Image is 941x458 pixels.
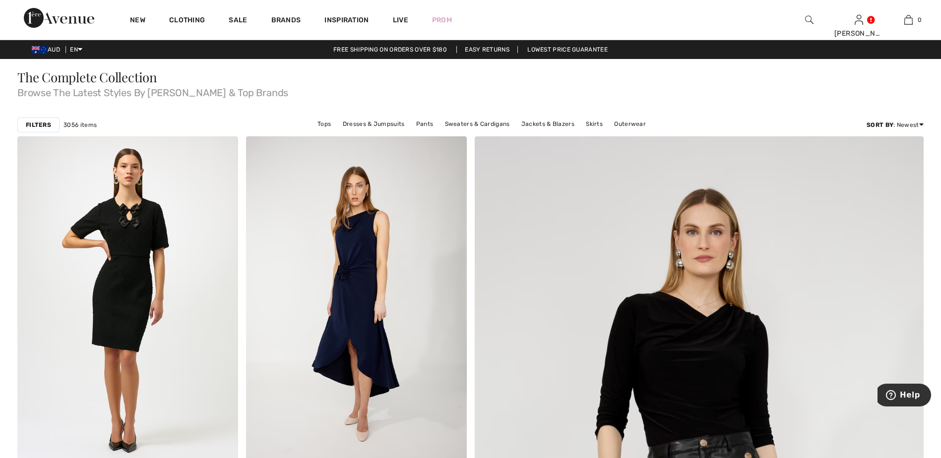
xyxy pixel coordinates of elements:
[63,120,97,129] span: 3056 items
[313,117,336,130] a: Tops
[338,117,410,130] a: Dresses & Jumpsuits
[70,46,82,53] span: EN
[17,84,924,98] span: Browse The Latest Styles By [PERSON_NAME] & Top Brands
[855,15,863,24] a: Sign In
[325,46,455,53] a: Free shipping on orders over $180
[32,46,64,53] span: AUD
[432,15,452,25] a: Prom
[324,16,369,26] span: Inspiration
[519,46,616,53] a: Lowest Price Guarantee
[271,16,301,26] a: Brands
[878,384,931,408] iframe: Opens a widget where you can find more information
[904,14,913,26] img: My Bag
[867,121,893,128] strong: Sort By
[834,28,883,39] div: [PERSON_NAME]
[411,117,439,130] a: Pants
[229,16,247,26] a: Sale
[440,117,515,130] a: Sweaters & Cardigans
[169,16,205,26] a: Clothing
[581,117,608,130] a: Skirts
[393,15,408,25] a: Live
[855,14,863,26] img: My Info
[130,16,145,26] a: New
[805,14,814,26] img: search the website
[918,15,922,24] span: 0
[884,14,933,26] a: 0
[32,46,48,54] img: Australian Dollar
[17,68,157,86] span: The Complete Collection
[609,117,651,130] a: Outerwear
[24,8,94,28] img: 1ère Avenue
[26,120,51,129] strong: Filters
[516,117,579,130] a: Jackets & Blazers
[867,120,924,129] div: : Newest
[456,46,518,53] a: Easy Returns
